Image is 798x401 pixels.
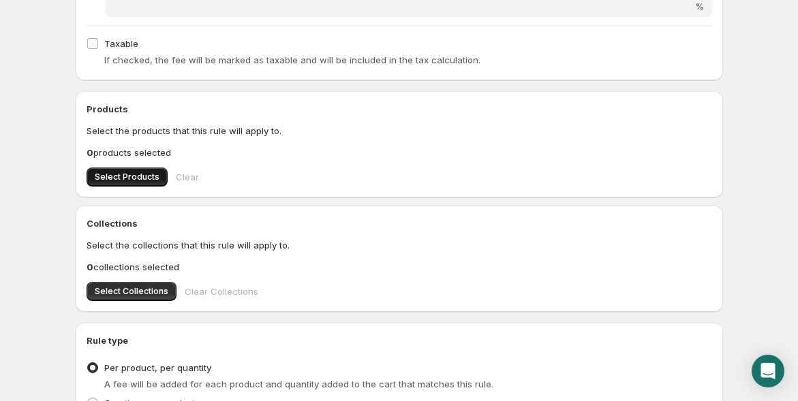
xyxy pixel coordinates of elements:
p: products selected [87,146,712,159]
p: Select the products that this rule will apply to. [87,124,712,138]
b: 0 [87,261,93,272]
span: Select Collections [95,286,168,297]
span: Select Products [95,172,159,182]
span: If checked, the fee will be marked as taxable and will be included in the tax calculation. [104,54,480,65]
h2: Collections [87,216,712,230]
b: 0 [87,147,93,158]
h2: Products [87,102,712,116]
p: collections selected [87,260,712,274]
p: Select the collections that this rule will apply to. [87,238,712,252]
span: % [695,1,704,12]
span: A fee will be added for each product and quantity added to the cart that matches this rule. [104,379,493,389]
span: Per product, per quantity [104,362,211,373]
button: Select Collections [87,282,177,301]
h2: Rule type [87,334,712,347]
button: Select Products [87,167,168,187]
span: Taxable [104,38,138,49]
div: Open Intercom Messenger [752,355,784,387]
